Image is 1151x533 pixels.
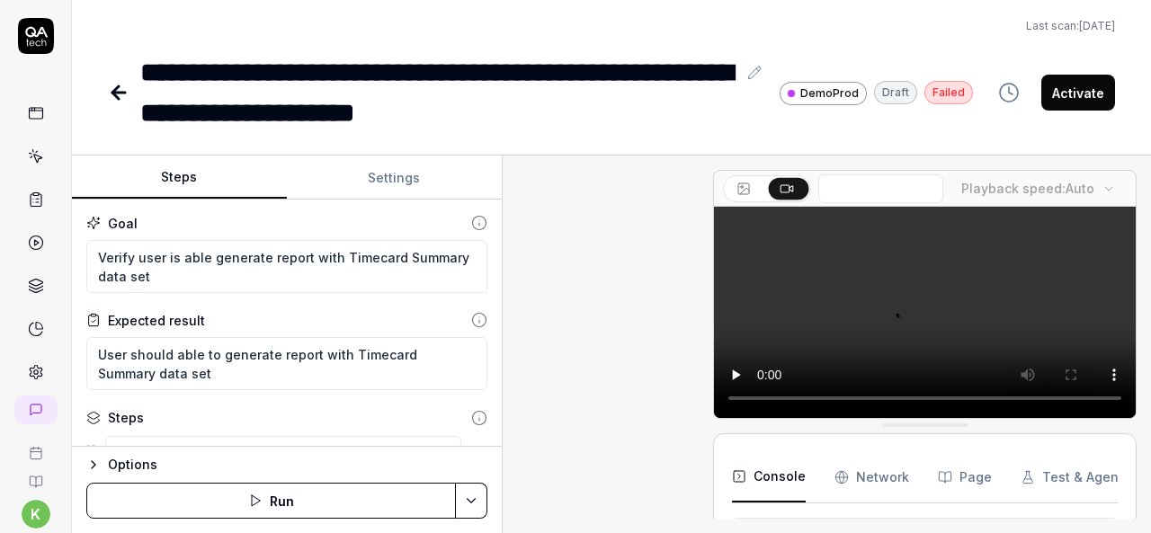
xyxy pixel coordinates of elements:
[1026,18,1115,34] button: Last scan:[DATE]
[108,408,144,427] div: Steps
[72,156,287,200] button: Steps
[1041,75,1115,111] button: Activate
[86,434,487,472] div: Suggestions
[1079,19,1115,32] time: [DATE]
[7,460,64,489] a: Documentation
[938,452,992,502] button: Page
[987,75,1031,111] button: View version history
[961,179,1094,198] div: Playback speed:
[874,81,917,104] div: Draft
[1021,452,1123,502] button: Test & Agent
[780,81,867,105] a: DemoProd
[14,395,58,424] a: New conversation
[86,454,487,475] button: Options
[7,431,64,460] a: Book a call with us
[1026,18,1115,34] span: Last scan:
[287,156,502,200] button: Settings
[108,454,487,475] div: Options
[22,500,50,529] button: k
[108,214,138,233] div: Goal
[108,311,205,330] div: Expected result
[86,483,456,519] button: Run
[834,452,909,502] button: Network
[461,435,494,471] button: Remove step
[924,81,973,104] div: Failed
[732,452,806,502] button: Console
[800,85,859,102] span: DemoProd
